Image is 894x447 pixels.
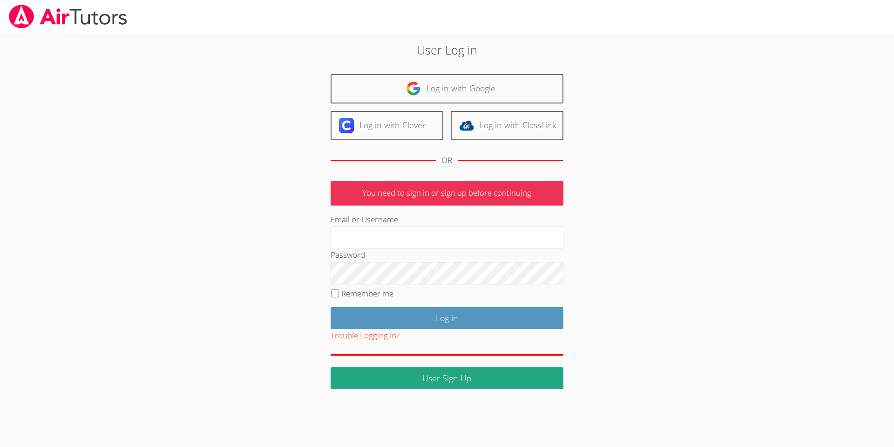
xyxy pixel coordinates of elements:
[331,214,398,225] label: Email or Username
[331,249,365,260] label: Password
[206,41,689,59] h2: User Log in
[331,329,400,343] button: Trouble Logging In?
[341,288,393,299] label: Remember me
[8,5,128,28] img: airtutors_banner-c4298cdbf04f3fff15de1276eac7730deb9818008684d7c2e4769d2f7ddbe033.png
[331,307,563,329] input: Log in
[441,154,452,167] div: OR
[451,111,563,140] a: Log in with ClassLink
[459,118,474,133] img: classlink-logo-d6bb404cc1216ec64c9a2012d9dc4662098be43eaf13dc465df04b49fa7ab582.svg
[406,81,421,96] img: google-logo-50288ca7cdecda66e5e0955fdab243c47b7ad437acaf1139b6f446037453330a.svg
[331,111,443,140] a: Log in with Clever
[331,181,563,206] p: You need to sign in or sign up before continuing
[331,74,563,103] a: Log in with Google
[339,118,354,133] img: clever-logo-6eab21bc6e7a338710f1a6ff85c0baf02591cd810cc4098c63d3a4b26e2feb20.svg
[331,367,563,389] a: User Sign Up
